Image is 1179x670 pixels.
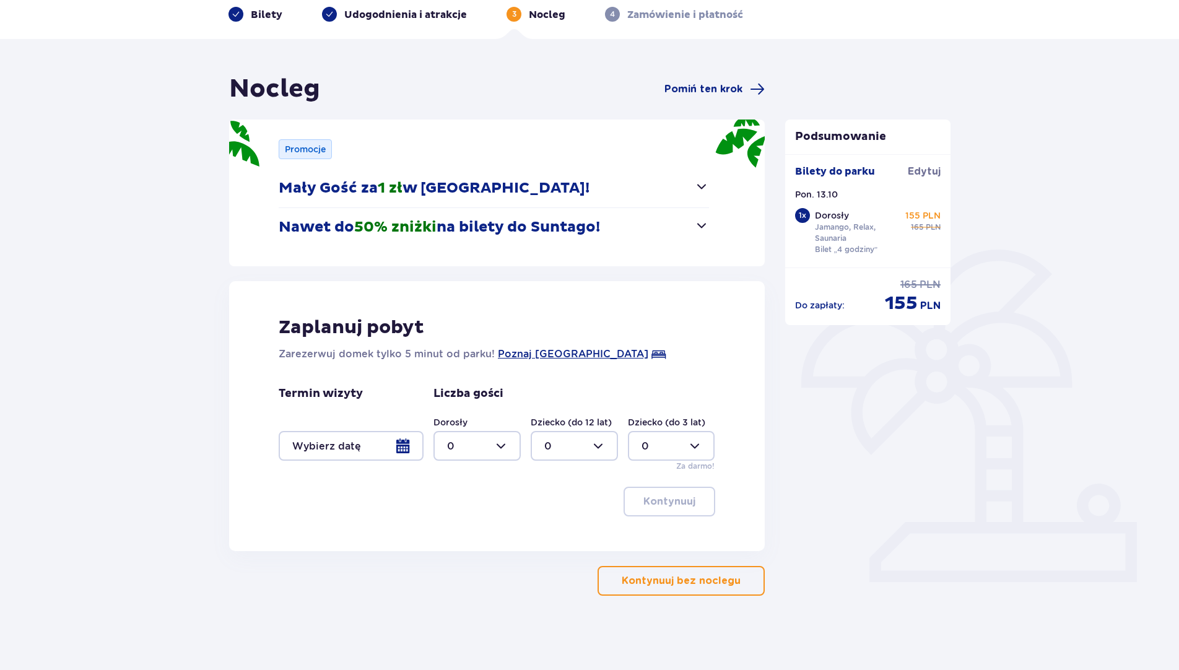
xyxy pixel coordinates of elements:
[795,299,845,311] p: Do zapłaty :
[627,8,743,22] p: Zamówienie i płatność
[905,209,941,222] p: 155 PLN
[507,7,565,22] div: 3Nocleg
[920,299,941,313] span: PLN
[529,8,565,22] p: Nocleg
[664,82,742,96] span: Pomiń ten krok
[815,244,878,255] p: Bilet „4 godziny”
[228,7,282,22] div: Bilety
[531,416,612,429] label: Dziecko (do 12 lat)
[785,129,951,144] p: Podsumowanie
[815,222,900,244] p: Jamango, Relax, Saunaria
[908,165,941,178] span: Edytuj
[643,495,695,508] p: Kontynuuj
[279,208,709,246] button: Nawet do50% zniżkina bilety do Suntago!
[885,292,918,315] span: 155
[378,179,402,198] span: 1 zł
[512,9,516,20] p: 3
[279,386,363,401] p: Termin wizyty
[926,222,941,233] span: PLN
[279,347,495,362] p: Zarezerwuj domek tylko 5 minut od parku!
[498,347,648,362] a: Poznaj [GEOGRAPHIC_DATA]
[628,416,705,429] label: Dziecko (do 3 lat)
[920,278,941,292] span: PLN
[676,461,715,472] p: Za darmo!
[285,143,326,155] p: Promocje
[344,8,467,22] p: Udogodnienia i atrakcje
[279,169,709,207] button: Mały Gość za1 złw [GEOGRAPHIC_DATA]!
[664,82,765,97] a: Pomiń ten krok
[229,74,320,105] h1: Nocleg
[815,209,849,222] p: Dorosły
[322,7,467,22] div: Udogodnienia i atrakcje
[795,188,838,201] p: Pon. 13.10
[622,574,741,588] p: Kontynuuj bez noclegu
[279,179,589,198] p: Mały Gość za w [GEOGRAPHIC_DATA]!
[911,222,923,233] span: 165
[251,8,282,22] p: Bilety
[354,218,437,237] span: 50% zniżki
[610,9,615,20] p: 4
[795,165,875,178] p: Bilety do parku
[624,487,715,516] button: Kontynuuj
[279,316,424,339] p: Zaplanuj pobyt
[433,416,468,429] label: Dorosły
[433,386,503,401] p: Liczba gości
[598,566,765,596] button: Kontynuuj bez noclegu
[795,208,810,223] div: 1 x
[605,7,743,22] div: 4Zamówienie i płatność
[900,278,917,292] span: 165
[279,218,600,237] p: Nawet do na bilety do Suntago!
